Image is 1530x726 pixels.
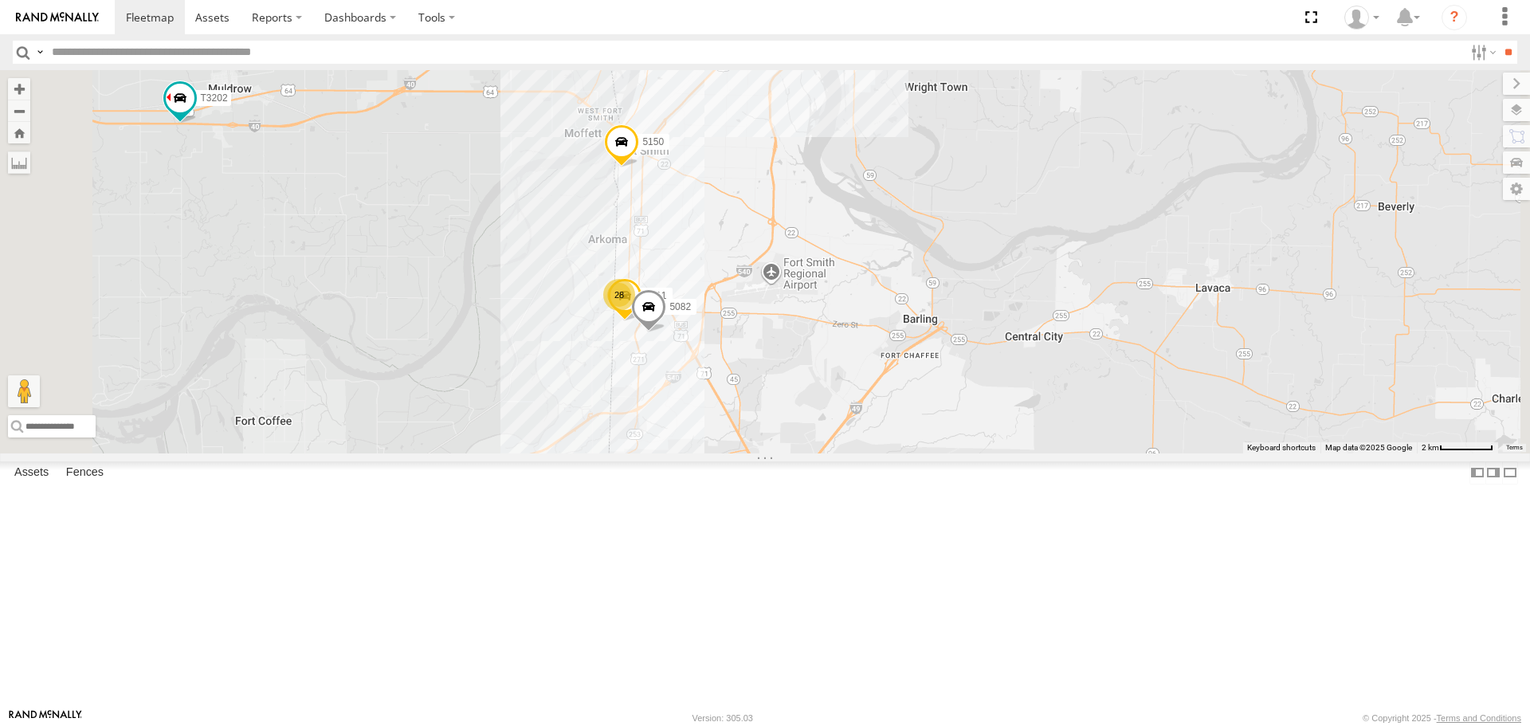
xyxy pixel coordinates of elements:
label: Fences [58,462,112,485]
span: 4311 [645,290,667,301]
button: Zoom out [8,100,30,122]
span: 5150 [642,136,664,147]
button: Zoom in [8,78,30,100]
span: 2 km [1422,443,1439,452]
label: Assets [6,462,57,485]
i: ? [1442,5,1467,30]
div: 28 [603,279,635,311]
label: Measure [8,151,30,174]
a: Terms and Conditions [1437,713,1521,723]
label: Hide Summary Table [1502,461,1518,485]
button: Keyboard shortcuts [1247,442,1316,453]
div: © Copyright 2025 - [1363,713,1521,723]
div: Version: 305.03 [692,713,753,723]
label: Search Query [33,41,46,64]
label: Dock Summary Table to the Right [1485,461,1501,485]
button: Zoom Home [8,122,30,143]
button: Map Scale: 2 km per 64 pixels [1417,442,1498,453]
label: Map Settings [1503,178,1530,200]
span: Map data ©2025 Google [1325,443,1412,452]
img: rand-logo.svg [16,12,99,23]
label: Dock Summary Table to the Left [1469,461,1485,485]
label: Search Filter Options [1465,41,1499,64]
span: 5082 [669,301,691,312]
span: T3202 [201,93,228,104]
a: Terms [1506,444,1523,450]
div: Dwight Wallace [1339,6,1385,29]
button: Drag Pegman onto the map to open Street View [8,375,40,407]
a: Visit our Website [9,710,82,726]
